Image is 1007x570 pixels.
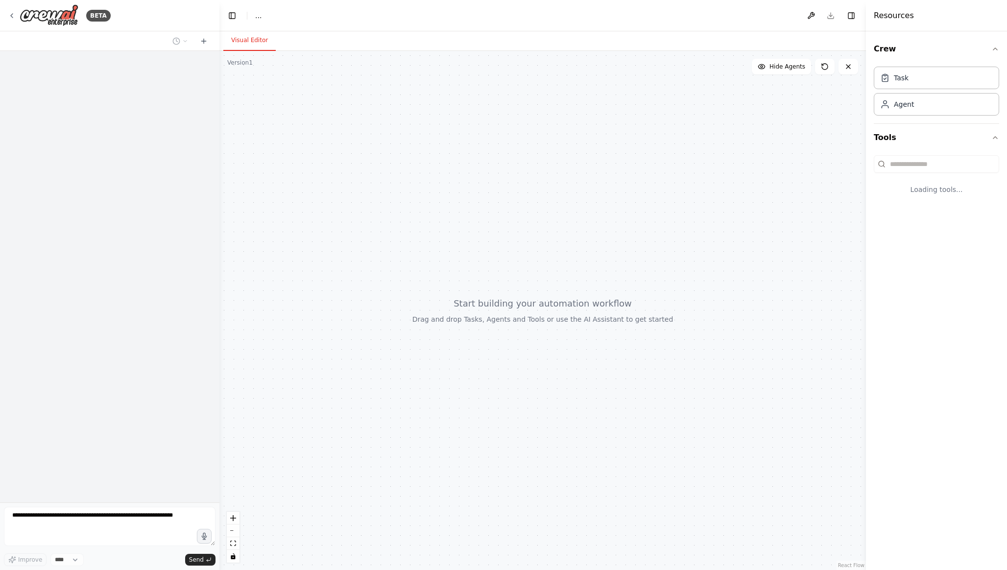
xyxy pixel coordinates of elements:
[227,512,240,524] button: zoom in
[4,553,47,566] button: Improve
[20,4,78,26] img: Logo
[86,10,111,22] div: BETA
[752,59,811,74] button: Hide Agents
[18,556,42,564] span: Improve
[168,35,192,47] button: Switch to previous chat
[769,63,805,71] span: Hide Agents
[227,512,240,563] div: React Flow controls
[894,99,914,109] div: Agent
[223,30,276,51] button: Visual Editor
[844,9,858,23] button: Hide right sidebar
[874,63,999,123] div: Crew
[255,11,262,21] span: ...
[197,529,212,544] button: Click to speak your automation idea
[189,556,204,564] span: Send
[255,11,262,21] nav: breadcrumb
[838,563,864,568] a: React Flow attribution
[196,35,212,47] button: Start a new chat
[894,73,909,83] div: Task
[185,554,216,566] button: Send
[227,524,240,537] button: zoom out
[874,151,999,210] div: Tools
[874,35,999,63] button: Crew
[227,550,240,563] button: toggle interactivity
[874,10,914,22] h4: Resources
[874,177,999,202] div: Loading tools...
[874,124,999,151] button: Tools
[227,537,240,550] button: fit view
[225,9,239,23] button: Hide left sidebar
[227,59,253,67] div: Version 1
